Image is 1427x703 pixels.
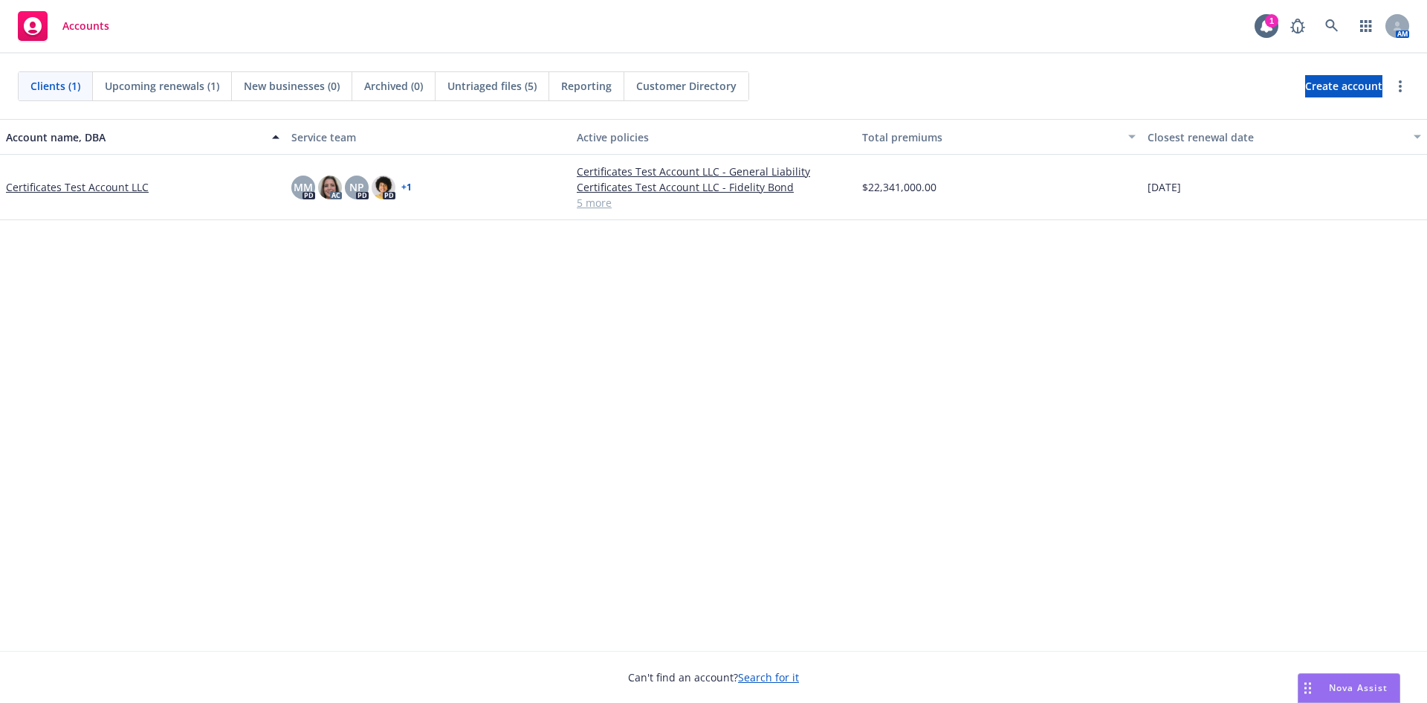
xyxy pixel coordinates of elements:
span: Clients (1) [30,78,80,94]
a: more [1391,77,1409,95]
button: Service team [285,119,571,155]
button: Nova Assist [1298,673,1400,703]
a: Certificates Test Account LLC [6,179,149,195]
div: Active policies [577,129,850,145]
div: Account name, DBA [6,129,263,145]
img: photo [372,176,395,199]
span: Archived (0) [364,78,423,94]
span: Can't find an account? [628,670,799,685]
span: Accounts [62,20,109,32]
button: Total premiums [856,119,1142,155]
a: + 1 [401,183,412,192]
a: Certificates Test Account LLC - Fidelity Bond [577,179,850,195]
span: MM [294,179,313,195]
span: $22,341,000.00 [862,179,936,195]
span: NP [349,179,364,195]
a: Search [1317,11,1347,41]
div: Service team [291,129,565,145]
img: photo [318,176,342,199]
span: Create account [1305,72,1382,100]
div: 1 [1265,14,1278,28]
span: [DATE] [1148,179,1181,195]
a: Certificates Test Account LLC - General Liability [577,164,850,179]
a: Create account [1305,75,1382,97]
span: Customer Directory [636,78,737,94]
div: Drag to move [1298,674,1317,702]
button: Active policies [571,119,856,155]
button: Closest renewal date [1142,119,1427,155]
a: Accounts [12,5,115,47]
div: Closest renewal date [1148,129,1405,145]
a: Report a Bug [1283,11,1313,41]
span: New businesses (0) [244,78,340,94]
span: Reporting [561,78,612,94]
div: Total premiums [862,129,1119,145]
span: Untriaged files (5) [447,78,537,94]
a: Switch app [1351,11,1381,41]
a: 5 more [577,195,850,211]
a: Search for it [738,670,799,684]
span: Nova Assist [1329,681,1388,694]
span: Upcoming renewals (1) [105,78,219,94]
